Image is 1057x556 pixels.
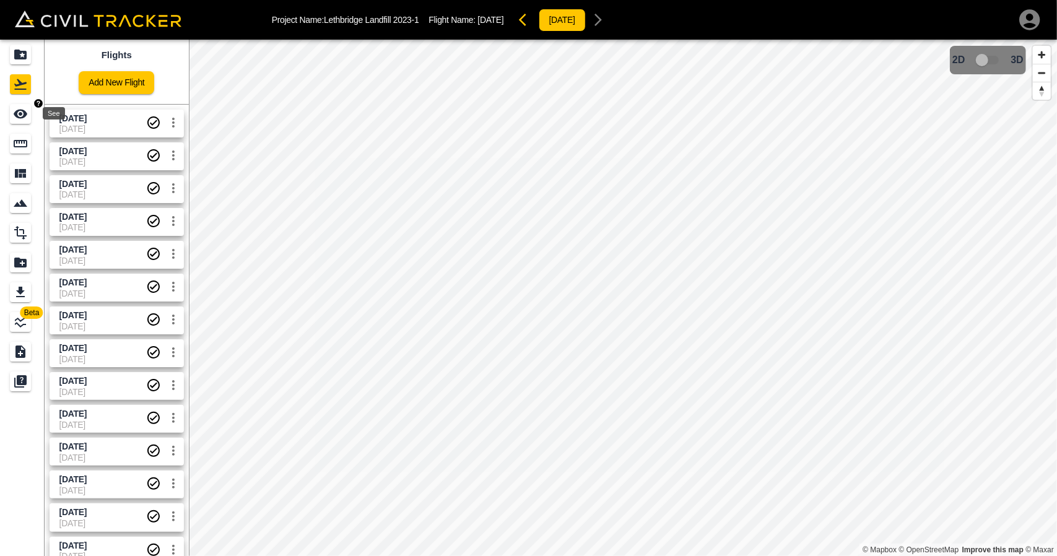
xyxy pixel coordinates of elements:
button: Reset bearing to north [1033,82,1051,100]
button: [DATE] [539,9,586,32]
p: Flight Name: [429,15,504,25]
span: 3D model not uploaded yet [970,48,1006,72]
span: [DATE] [477,15,503,25]
span: 2D [952,54,965,66]
a: Maxar [1025,545,1054,554]
a: Mapbox [863,545,897,554]
div: See [43,107,65,119]
a: Map feedback [962,545,1024,554]
button: Zoom out [1033,64,1051,82]
span: 3D [1011,54,1024,66]
canvas: Map [189,40,1057,556]
button: Zoom in [1033,46,1051,64]
img: Civil Tracker [15,11,181,28]
a: OpenStreetMap [899,545,959,554]
p: Project Name: Lethbridge Landfill 2023-1 [272,15,419,25]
